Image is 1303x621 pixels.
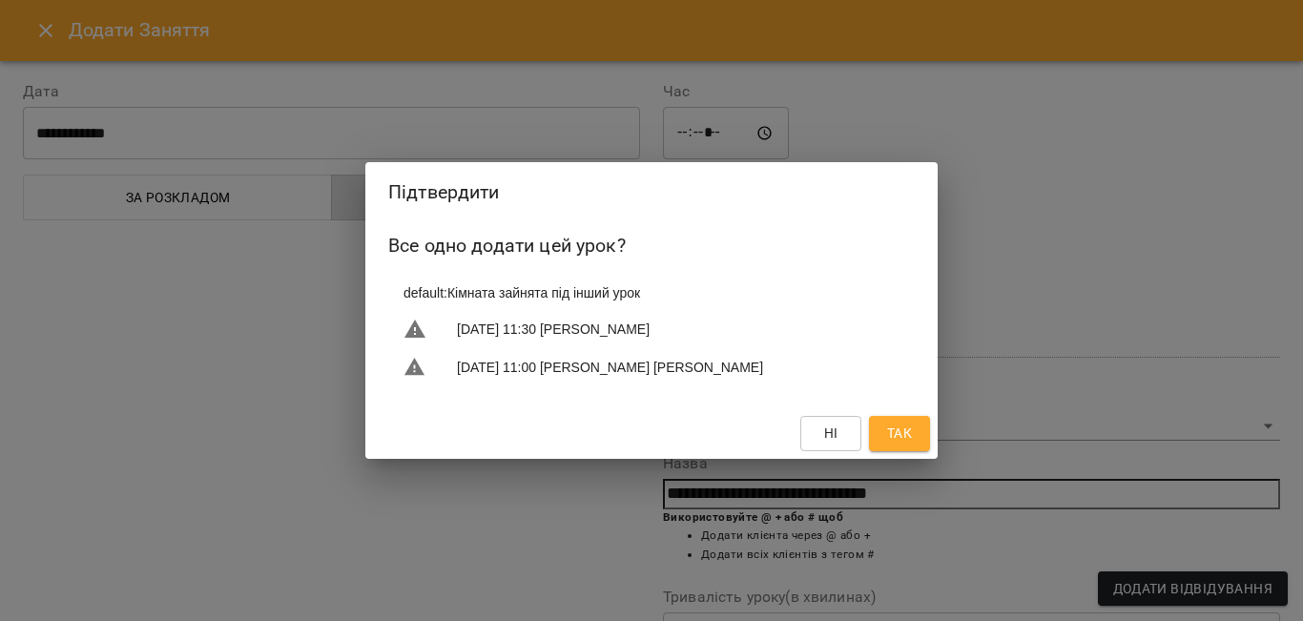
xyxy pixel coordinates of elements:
li: [DATE] 11:30 [PERSON_NAME] [388,310,915,348]
button: Так [869,416,930,450]
button: Ні [800,416,861,450]
li: [DATE] 11:00 [PERSON_NAME] [PERSON_NAME] [388,348,915,386]
span: Ні [824,422,838,445]
li: default : Кімната зайнята під інший урок [388,276,915,310]
h2: Підтвердити [388,177,915,207]
h6: Все одно додати цей урок? [388,231,915,260]
span: Так [887,422,912,445]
